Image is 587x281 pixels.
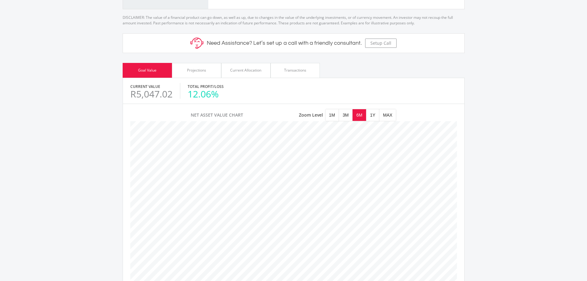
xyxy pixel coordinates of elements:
button: Setup Call [365,39,397,48]
label: Total Profit/Loss [188,84,224,89]
span: Net Asset Value Chart [191,112,243,118]
button: MAX [379,109,396,121]
p: DISCLAIMER: The value of a financial product can go down, as well as up, due to changes in the va... [123,9,465,26]
div: 12.06% [188,89,224,99]
div: R5,047.02 [130,89,173,99]
div: Transactions [284,68,306,73]
button: 1Y [366,109,379,121]
span: Zoom Level [299,112,323,118]
button: 6M [353,109,366,121]
label: Current Value [130,84,160,89]
div: Projections [187,68,206,73]
div: Goal Value [138,68,157,73]
button: 1M [325,109,339,121]
div: Current Allocation [230,68,261,73]
h5: Need Assistance? Let’s set up a call with a friendly consultant. [207,40,362,47]
button: 3M [339,109,352,121]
